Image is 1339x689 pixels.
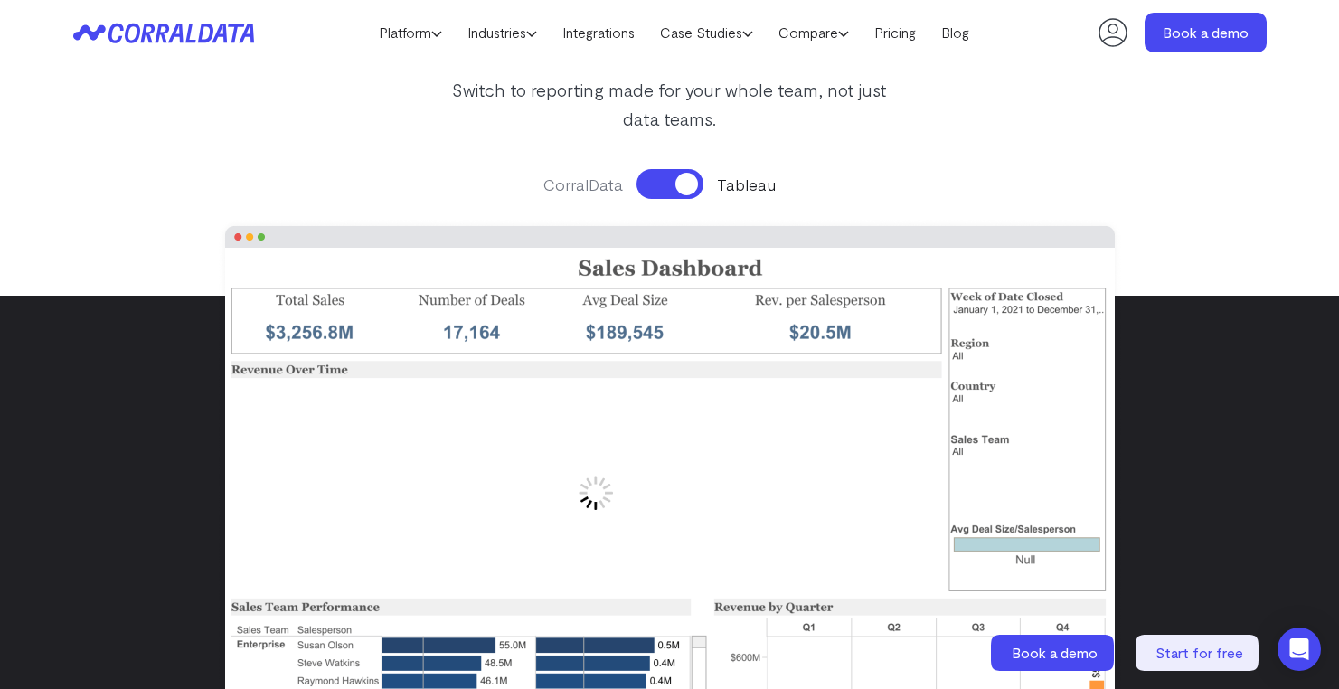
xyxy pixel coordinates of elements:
a: Blog [929,19,982,46]
span: Book a demo [1012,644,1098,661]
a: Book a demo [1145,13,1267,52]
div: Open Intercom Messenger [1278,628,1321,671]
a: Case Studies [647,19,766,46]
p: Switch to reporting made for your whole team, not just data teams. [440,75,900,133]
a: Platform [366,19,455,46]
a: Pricing [862,19,929,46]
a: Start for free [1136,635,1262,671]
span: Start for free [1155,644,1243,661]
a: Industries [455,19,550,46]
a: Compare [766,19,862,46]
span: CorralData [514,173,623,196]
a: Integrations [550,19,647,46]
a: Book a demo [991,635,1117,671]
span: Tableau [717,173,825,196]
